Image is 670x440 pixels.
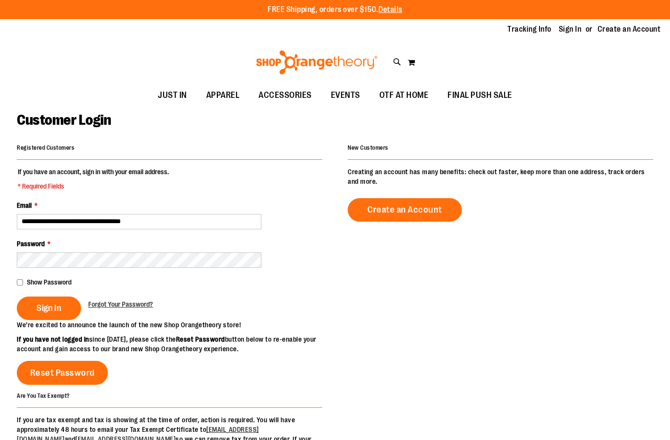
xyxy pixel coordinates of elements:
[378,5,402,14] a: Details
[206,84,240,106] span: APPAREL
[348,144,388,151] strong: New Customers
[438,84,522,107] a: FINAL PUSH SALE
[17,335,89,343] strong: If you have not logged in
[148,84,197,107] a: JUST IN
[17,392,70,399] strong: Are You Tax Exempt?
[259,84,312,106] span: ACCESSORIES
[348,167,653,186] p: Creating an account has many benefits: check out faster, keep more than one address, track orders...
[249,84,321,107] a: ACCESSORIES
[598,24,661,35] a: Create an Account
[507,24,552,35] a: Tracking Info
[17,320,335,330] p: We’re excited to announce the launch of the new Shop Orangetheory store!
[27,278,71,286] span: Show Password
[367,204,442,215] span: Create an Account
[348,198,462,222] a: Create an Account
[17,202,32,209] span: Email
[17,240,45,248] span: Password
[447,84,512,106] span: FINAL PUSH SALE
[158,84,187,106] span: JUST IN
[17,167,170,191] legend: If you have an account, sign in with your email address.
[30,368,95,378] span: Reset Password
[255,50,379,74] img: Shop Orangetheory
[17,144,74,151] strong: Registered Customers
[17,334,335,354] p: since [DATE], please click the button below to re-enable your account and gain access to our bran...
[88,300,153,308] span: Forgot Your Password?
[379,84,429,106] span: OTF AT HOME
[268,4,402,15] p: FREE Shipping, orders over $150.
[321,84,370,107] a: EVENTS
[18,181,169,191] span: * Required Fields
[559,24,582,35] a: Sign In
[331,84,360,106] span: EVENTS
[36,303,61,313] span: Sign In
[370,84,438,107] a: OTF AT HOME
[17,112,111,128] span: Customer Login
[197,84,249,107] a: APPAREL
[17,361,108,385] a: Reset Password
[176,335,225,343] strong: Reset Password
[88,299,153,309] a: Forgot Your Password?
[17,297,81,320] button: Sign In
